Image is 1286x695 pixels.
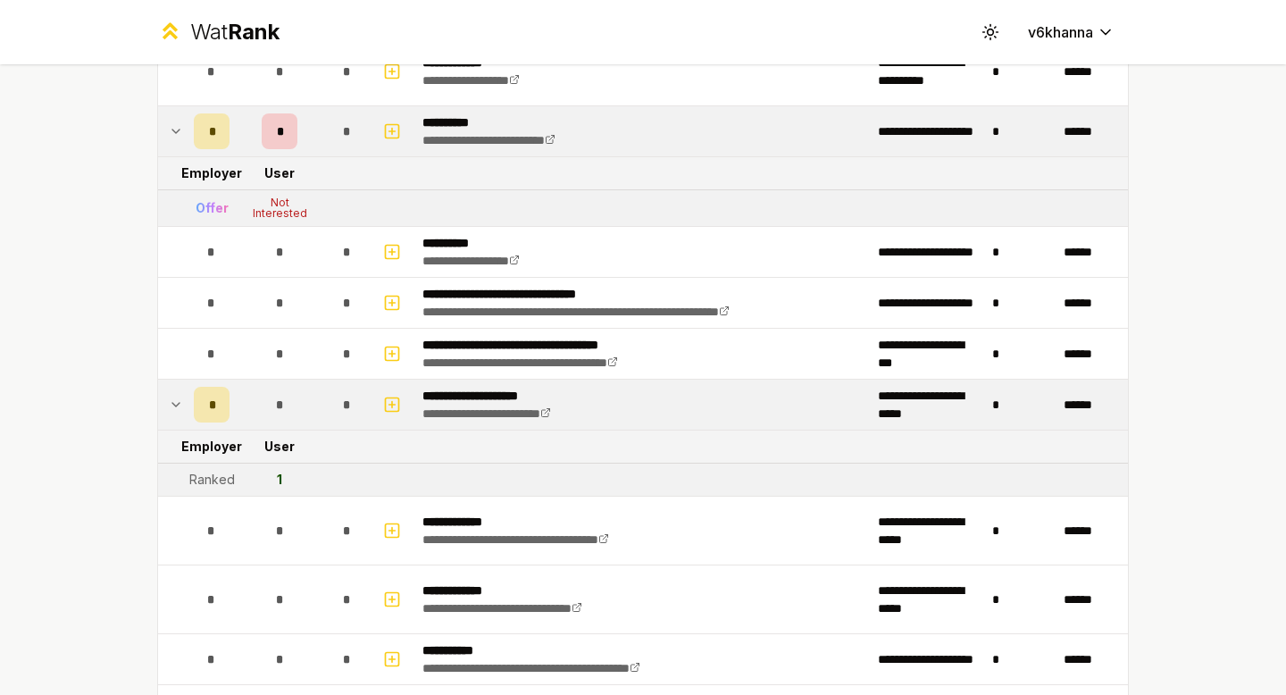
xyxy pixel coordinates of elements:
a: WatRank [157,18,280,46]
button: v6khanna [1014,16,1129,48]
td: Employer [187,431,237,463]
span: Rank [228,19,280,45]
td: User [237,431,322,463]
div: Not Interested [244,197,315,219]
div: 1 [277,471,282,489]
div: Ranked [189,471,235,489]
td: Employer [187,157,237,189]
span: v6khanna [1028,21,1093,43]
div: Offer [196,199,229,217]
div: Wat [190,18,280,46]
td: User [237,157,322,189]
